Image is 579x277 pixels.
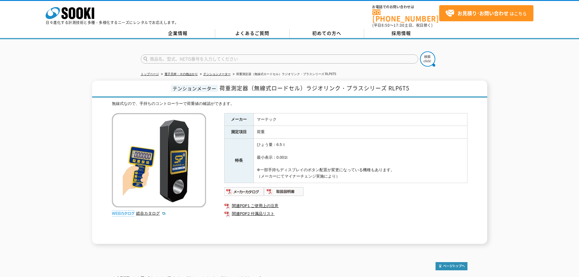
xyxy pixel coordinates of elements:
[224,210,467,218] a: 関連PDF2 付属品リスト
[420,51,435,67] img: btn_search.png
[219,84,409,92] span: 荷重測定器（無線式ロードセル）ラジオリンク・プラスシリーズ RLP6T5
[372,9,439,22] a: [PHONE_NUMBER]
[224,113,253,126] th: メーカー
[112,101,467,107] div: 無線式なので、手持ちのコントローラーで荷重値の確認ができます。
[290,29,364,38] a: 初めての方へ
[46,21,179,24] p: 日々進化する計測技術と多種・多様化するニーズにレンタルでお応えします。
[224,191,264,195] a: メーカーカタログ
[457,9,508,17] strong: お見積り･お問い合わせ
[112,113,206,207] img: 荷重測定器（無線式ロードセル）ラジオリンク・プラスシリーズ RLP6T5
[372,23,433,28] span: (平日 ～ 土日、祝日除く)
[112,210,135,216] img: webカタログ
[164,72,198,76] a: 電子天秤・その他はかり
[264,191,304,195] a: 取扱説明書
[264,187,304,196] img: 取扱説明書
[224,202,467,210] a: 関連PDF1 ご使用上の注意
[439,5,533,21] a: お見積り･お問い合わせはこちら
[224,139,253,183] th: 特長
[171,85,218,92] span: テンションメーター
[253,126,467,139] td: 荷重
[253,139,467,183] td: ひょう量：6.5ｔ 最小表示：0.001t ※一部手持ちディスプレイのボタン配置が変更になっている機種もあります。 （メーカーにてマイナーチェンジ実施により）
[394,23,405,28] span: 17:30
[224,126,253,139] th: 測定項目
[372,5,439,9] span: お電話でのお問い合わせは
[215,29,290,38] a: よくあるご質問
[436,262,467,270] img: トップページへ
[224,187,264,196] img: メーカーカタログ
[141,72,159,76] a: トップページ
[445,9,527,18] span: はこちら
[203,72,231,76] a: テンションメーター
[253,113,467,126] td: マーテック
[312,30,341,36] span: 初めての方へ
[232,71,336,78] li: 荷重測定器（無線式ロードセル）ラジオリンク・プラスシリーズ RLP6T5
[141,54,418,64] input: 商品名、型式、NETIS番号を入力してください
[381,23,390,28] span: 8:50
[136,211,166,216] a: 総合カタログ
[364,29,439,38] a: 採用情報
[141,29,215,38] a: 企業情報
